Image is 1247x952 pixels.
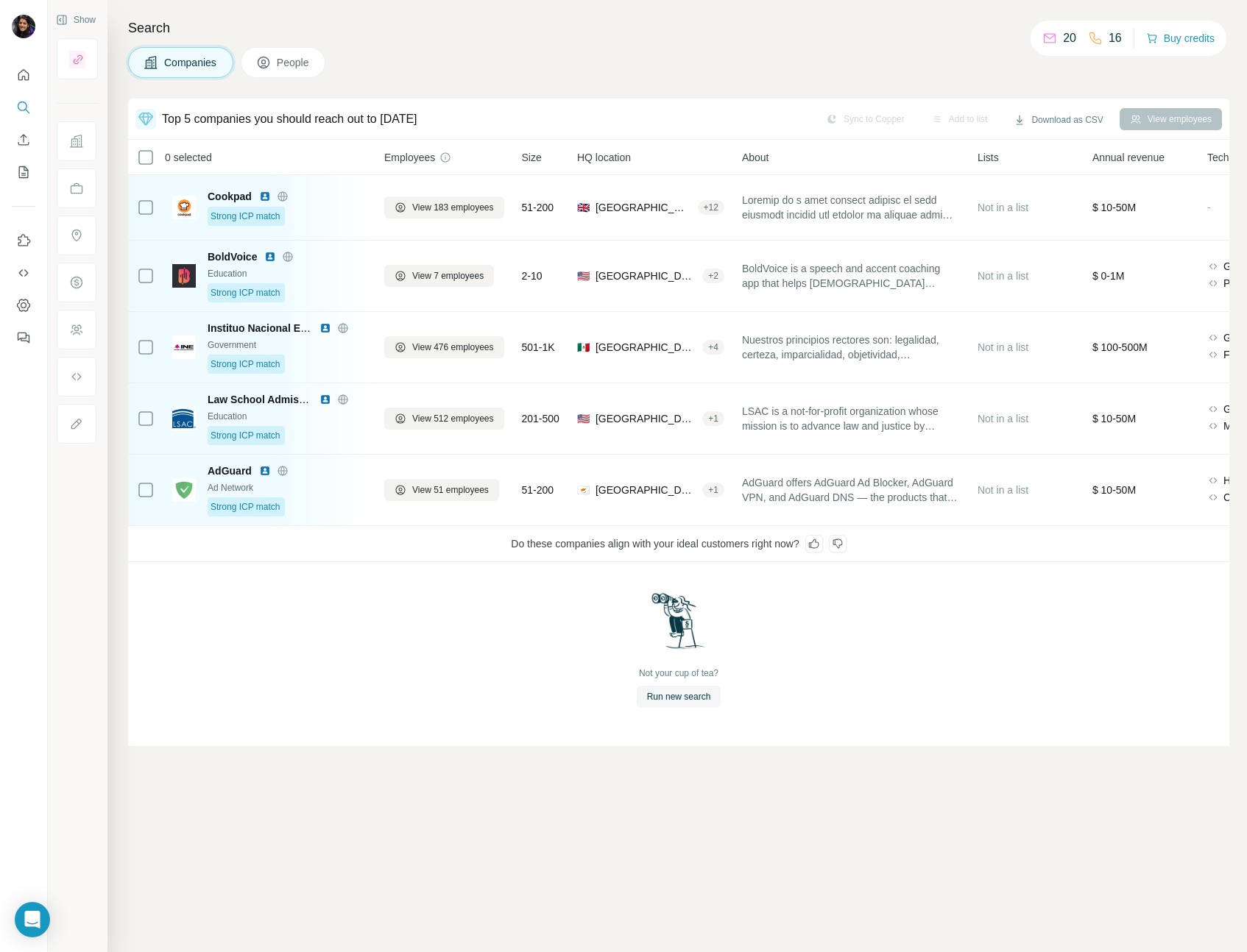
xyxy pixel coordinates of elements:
[172,407,196,430] img: Logo of Law School Admission Council
[412,201,494,214] span: View 183 employees
[522,150,542,165] span: Size
[1207,202,1211,213] span: -
[208,338,367,352] div: Government
[208,267,367,280] div: Education
[384,196,504,219] button: View 183 employees
[577,340,590,355] span: 🇲🇽
[702,483,724,497] div: + 1
[264,251,276,263] img: LinkedIn logo
[12,94,35,121] button: Search
[384,150,435,165] span: Employees
[164,55,218,70] span: Companies
[172,264,196,288] img: Logo of BoldVoice
[12,62,35,88] button: Quick start
[384,336,504,358] button: View 476 employees
[742,333,960,362] span: Nuestros principios rectores son: legalidad, certeza, imparcialidad, objetividad, independencia y...
[1092,202,1136,213] span: $ 10-50M
[172,335,196,359] img: Logo of Instituo Nacional Electoral INE
[596,483,696,497] span: [GEOGRAPHIC_DATA]
[412,412,494,425] span: View 512 employees
[702,412,724,425] div: + 1
[211,500,280,514] span: Strong ICP match
[211,358,280,371] span: Strong ICP match
[412,483,489,497] span: View 51 employees
[12,324,35,351] button: Feedback
[522,411,559,426] span: 201-500
[978,413,1028,425] span: Not in a list
[15,902,50,937] div: Open Intercom Messenger
[12,292,35,319] button: Dashboard
[1063,29,1076,47] p: 20
[577,269,590,283] span: 🇺🇸
[978,484,1028,496] span: Not in a list
[742,193,960,222] span: Loremip do s amet consect adipisc el sedd eiusmodt incidid utl etdolor ma aliquae admi veniamq no...
[208,463,252,478] span: AdGuard
[211,429,280,442] span: Strong ICP match
[577,411,590,426] span: 🇺🇸
[208,249,257,264] span: BoldVoice
[596,269,696,283] span: [GEOGRAPHIC_DATA], [US_STATE]
[12,227,35,254] button: Use Surfe on LinkedIn
[1092,413,1136,425] span: $ 10-50M
[1109,29,1122,47] p: 16
[639,667,718,680] div: Not your cup of tea?
[412,341,494,354] span: View 476 employees
[12,127,35,153] button: Enrich CSV
[277,55,311,70] span: People
[172,478,196,502] img: Logo of AdGuard
[522,340,555,355] span: 501-1K
[742,404,960,433] span: LSAC is a not-for-profit organization whose mission is to advance law and justice by promoting ac...
[384,408,504,430] button: View 512 employees
[647,690,711,703] span: Run new search
[522,200,554,215] span: 51-200
[412,269,484,283] span: View 7 employees
[208,189,252,204] span: Cookpad
[46,9,106,31] button: Show
[211,286,280,299] span: Strong ICP match
[211,210,280,223] span: Strong ICP match
[208,481,367,494] div: Ad Network
[742,261,960,291] span: BoldVoice is a speech and accent coaching app that helps [DEMOGRAPHIC_DATA] speakers be as well-u...
[259,465,271,477] img: LinkedIn logo
[208,394,361,405] span: Law School Admission Council
[577,200,590,215] span: 🇬🇧
[259,191,271,202] img: LinkedIn logo
[596,340,696,355] span: [GEOGRAPHIC_DATA]
[319,394,331,405] img: LinkedIn logo
[1092,341,1148,353] span: $ 100-500M
[702,269,724,283] div: + 2
[522,483,554,497] span: 51-200
[1146,28,1215,49] button: Buy credits
[522,269,543,283] span: 2-10
[12,159,35,185] button: My lists
[577,150,631,165] span: HQ location
[12,15,35,38] img: Avatar
[596,200,692,215] span: [GEOGRAPHIC_DATA], [GEOGRAPHIC_DATA], [GEOGRAPHIC_DATA]
[742,150,769,165] span: About
[384,265,494,287] button: View 7 employees
[577,483,590,497] span: 🇨🇾
[128,18,1229,38] h4: Search
[1003,109,1113,131] button: Download as CSV
[1092,484,1136,496] span: $ 10-50M
[742,475,960,505] span: AdGuard offers AdGuard Ad Blocker, AdGuard VPN, and AdGuard DNS — the products that protect users...
[172,196,196,219] img: Logo of Cookpad
[162,110,417,128] div: Top 5 companies you should reach out to [DATE]
[319,322,331,334] img: LinkedIn logo
[978,150,999,165] span: Lists
[1092,270,1125,282] span: $ 0-1M
[128,526,1229,562] div: Do these companies align with your ideal customers right now?
[1092,150,1165,165] span: Annual revenue
[978,341,1028,353] span: Not in a list
[702,341,724,354] div: + 4
[384,479,499,501] button: View 51 employees
[12,260,35,286] button: Use Surfe API
[978,270,1028,282] span: Not in a list
[165,150,212,165] span: 0 selected
[596,411,696,426] span: [GEOGRAPHIC_DATA], [US_STATE]
[208,410,367,423] div: Education
[637,686,721,708] button: Run new search
[978,202,1028,213] span: Not in a list
[208,322,357,334] span: Instituo Nacional Electoral INE
[698,201,724,214] div: + 12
